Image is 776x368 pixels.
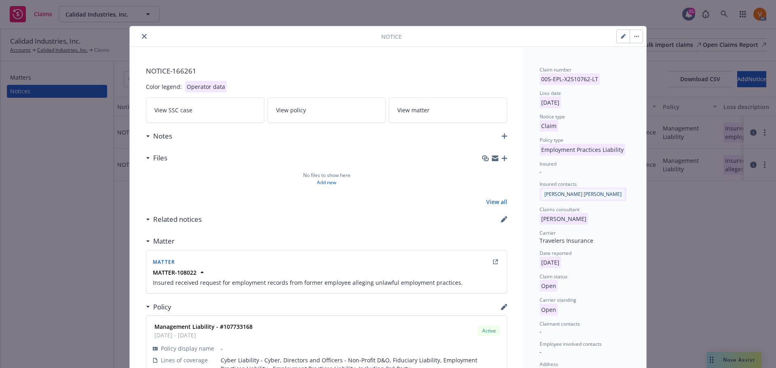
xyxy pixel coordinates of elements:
span: Claims consultant [540,206,580,213]
p: Claim [540,120,558,132]
span: Policy display name [161,344,214,353]
span: Loss date [540,90,561,97]
span: Carrier standing [540,297,576,303]
span: Claim number [540,66,571,73]
span: [PERSON_NAME] [PERSON_NAME] [544,191,622,198]
div: Files [146,153,167,163]
span: Notice [381,32,402,41]
span: - [540,348,542,355]
div: Matter [146,236,175,246]
div: Operator data [185,81,227,93]
span: Insured contacts [540,181,577,187]
p: 005-EPL-X2510762-LT [540,73,600,85]
span: Matter [153,259,175,265]
span: [DATE] [540,259,561,266]
span: Claimant contacts [540,320,580,327]
a: View SSC case [146,97,264,123]
span: [PERSON_NAME] [540,215,588,223]
span: Notice type [540,113,565,120]
span: - [540,168,542,175]
span: Claim [540,122,558,130]
span: View policy [276,106,306,114]
h3: Policy [153,302,171,312]
span: [DATE] [540,99,561,106]
h3: Related notices [153,214,202,225]
span: NOTICE- 166261 [146,66,507,76]
span: Policy type [540,137,563,143]
a: View all [486,198,507,206]
strong: Management Liability - #107733168 [154,323,253,330]
span: Carrier [540,229,556,236]
a: View policy [268,97,386,123]
h3: Notes [153,131,172,141]
a: View matter [389,97,507,123]
div: Color legend: [146,82,182,91]
span: No files to show here [303,172,350,179]
strong: MATTER-108022 [153,269,196,276]
span: [PERSON_NAME] [PERSON_NAME] [540,190,626,198]
p: Open [540,280,558,292]
span: [DATE] - [DATE] [154,331,253,339]
span: Address [540,361,558,368]
span: Active [481,327,497,334]
span: - [540,328,542,335]
a: external [491,257,500,267]
span: View matter [397,106,430,114]
span: Employment Practices Liability [540,146,625,154]
span: Insured received request for employment records from former employee alleging unlawful employment... [153,278,500,287]
span: - [221,344,500,353]
div: Policy [146,302,171,312]
div: Notes [146,131,172,141]
p: Open [540,304,558,315]
span: Insured [540,160,557,167]
span: Open [540,306,558,313]
button: close [139,32,149,41]
span: Employee involved contacts [540,341,602,347]
span: View SSC case [154,106,192,114]
p: [DATE] [540,257,561,268]
h3: Matter [153,236,175,246]
span: Claim status [540,273,567,280]
div: Travelers Insurance [540,236,630,245]
p: [PERSON_NAME] [540,213,588,225]
h3: Files [153,153,167,163]
span: 005-EPL-X2510762-LT [540,75,600,83]
div: Related notices [146,214,202,225]
p: [DATE] [540,97,561,108]
span: Date reported [540,250,571,257]
span: Lines of coverage [161,356,208,364]
a: Add new [317,179,336,186]
p: Employment Practices Liability [540,144,625,156]
span: Open [540,282,558,290]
